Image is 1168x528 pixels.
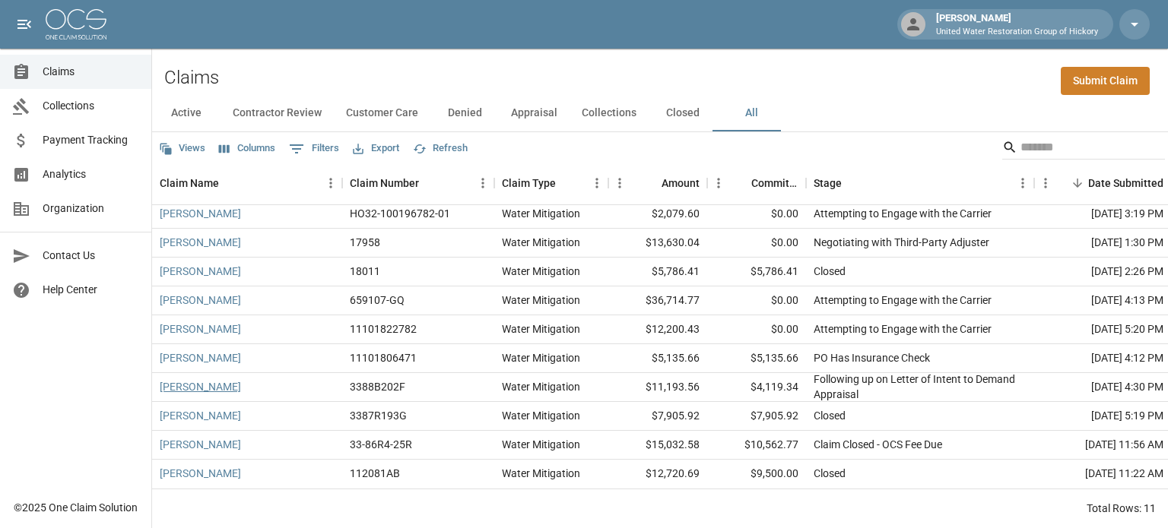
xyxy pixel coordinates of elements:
[556,172,577,194] button: Sort
[219,172,240,194] button: Sort
[608,258,707,286] div: $5,786.41
[1034,172,1057,194] button: Menu
[608,286,707,315] div: $36,714.77
[707,315,806,344] div: $0.00
[707,344,806,373] div: $5,135.66
[350,408,407,423] div: 3387R193G
[160,408,241,423] a: [PERSON_NAME]
[707,258,806,286] div: $5,786.41
[46,9,106,40] img: ocs-logo-white-transparent.png
[160,379,241,394] a: [PERSON_NAME]
[160,350,241,365] a: [PERSON_NAME]
[342,162,494,204] div: Claim Number
[608,229,707,258] div: $13,630.04
[160,264,241,279] a: [PERSON_NAME]
[43,132,139,148] span: Payment Tracking
[707,402,806,431] div: $7,905.92
[707,172,730,194] button: Menu
[350,321,417,337] div: 11101822782
[350,292,405,308] div: 659107-GQ
[350,162,419,204] div: Claim Number
[494,162,608,204] div: Claim Type
[608,315,707,344] div: $12,200.43
[43,166,139,182] span: Analytics
[586,172,608,194] button: Menu
[570,95,649,131] button: Collections
[9,9,40,40] button: open drawer
[608,402,707,431] div: $7,905.92
[502,379,580,394] div: Water Mitigation
[155,137,209,160] button: Views
[499,95,570,131] button: Appraisal
[814,466,846,481] div: Closed
[502,292,580,308] div: Water Mitigation
[43,98,139,114] span: Collections
[502,264,580,279] div: Water Mitigation
[152,95,221,131] button: Active
[285,137,343,161] button: Show filters
[814,350,930,365] div: PO Has Insurance Check
[152,162,342,204] div: Claim Name
[350,264,380,279] div: 18011
[160,466,241,481] a: [PERSON_NAME]
[814,162,842,204] div: Stage
[43,64,139,80] span: Claims
[160,162,219,204] div: Claim Name
[1087,501,1156,516] div: Total Rows: 11
[350,466,400,481] div: 112081AB
[707,162,806,204] div: Committed Amount
[350,350,417,365] div: 11101806471
[707,373,806,402] div: $4,119.34
[662,162,700,204] div: Amount
[152,95,1168,131] div: dynamic tabs
[814,408,846,423] div: Closed
[814,321,992,337] div: Attempting to Engage with the Carrier
[349,137,403,160] button: Export
[43,201,139,217] span: Organization
[502,206,580,221] div: Water Mitigation
[717,95,786,131] button: All
[1011,172,1034,194] button: Menu
[1067,172,1088,194] button: Sort
[160,235,241,250] a: [PERSON_NAME]
[409,137,471,160] button: Refresh
[502,437,580,452] div: Water Mitigation
[707,286,806,315] div: $0.00
[707,200,806,229] div: $0.00
[502,162,556,204] div: Claim Type
[350,235,380,250] div: 17958
[471,172,494,194] button: Menu
[419,172,440,194] button: Sort
[930,11,1104,38] div: [PERSON_NAME]
[160,292,241,308] a: [PERSON_NAME]
[608,172,631,194] button: Menu
[608,460,707,488] div: $12,720.69
[842,172,863,194] button: Sort
[1002,135,1165,163] div: Search
[502,408,580,423] div: Water Mitigation
[640,172,662,194] button: Sort
[608,431,707,460] div: $15,032.58
[43,248,139,264] span: Contact Us
[430,95,499,131] button: Denied
[502,235,580,250] div: Water Mitigation
[502,466,580,481] div: Water Mitigation
[1088,162,1163,204] div: Date Submitted
[502,350,580,365] div: Water Mitigation
[936,26,1098,39] p: United Water Restoration Group of Hickory
[707,229,806,258] div: $0.00
[1061,67,1150,95] a: Submit Claim
[215,137,279,160] button: Select columns
[43,282,139,298] span: Help Center
[814,292,992,308] div: Attempting to Engage with the Carrier
[707,460,806,488] div: $9,500.00
[608,373,707,402] div: $11,193.56
[160,321,241,337] a: [PERSON_NAME]
[649,95,717,131] button: Closed
[334,95,430,131] button: Customer Care
[221,95,334,131] button: Contractor Review
[164,67,219,89] h2: Claims
[350,437,412,452] div: 33-86R4-25R
[730,172,751,194] button: Sort
[608,200,707,229] div: $2,079.60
